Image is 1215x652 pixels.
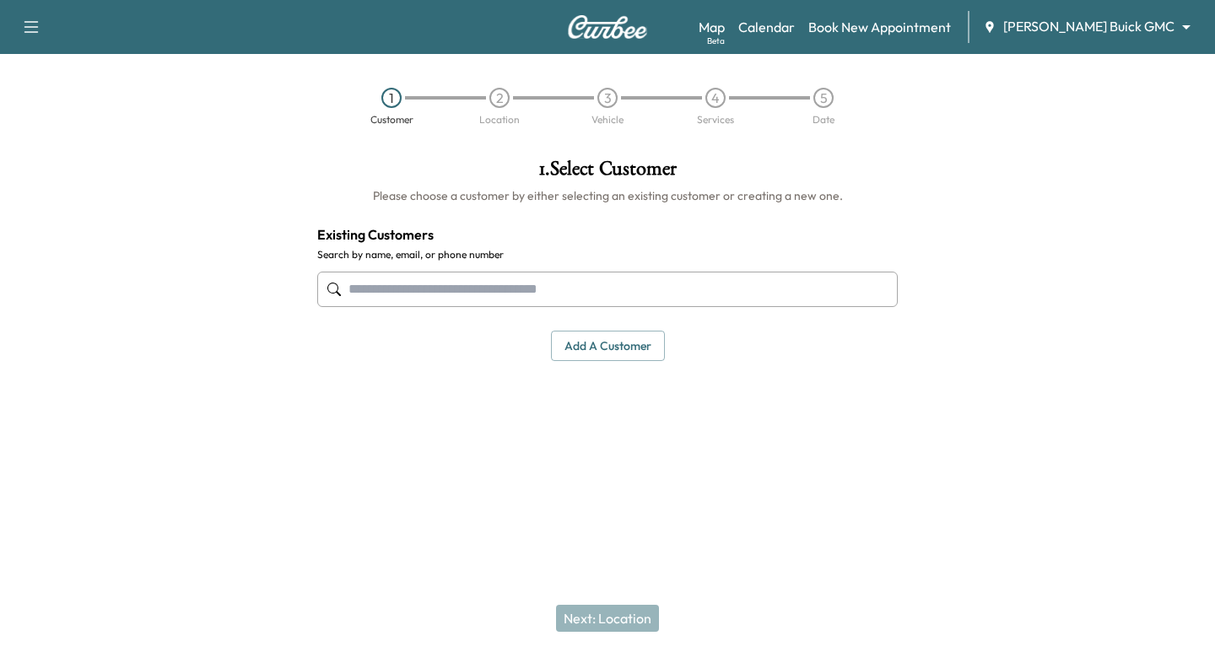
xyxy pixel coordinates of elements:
a: Book New Appointment [808,17,951,37]
span: [PERSON_NAME] Buick GMC [1003,17,1174,36]
h4: Existing Customers [317,224,898,245]
label: Search by name, email, or phone number [317,248,898,261]
h1: 1 . Select Customer [317,159,898,187]
div: 1 [381,88,402,108]
div: Beta [707,35,725,47]
div: 3 [597,88,618,108]
div: 5 [813,88,834,108]
div: Services [697,115,734,125]
div: Vehicle [591,115,624,125]
a: MapBeta [699,17,725,37]
div: Date [813,115,834,125]
div: 4 [705,88,726,108]
a: Calendar [738,17,795,37]
button: Add a customer [551,331,665,362]
img: Curbee Logo [567,15,648,39]
h6: Please choose a customer by either selecting an existing customer or creating a new one. [317,187,898,204]
div: 2 [489,88,510,108]
div: Customer [370,115,413,125]
div: Location [479,115,520,125]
